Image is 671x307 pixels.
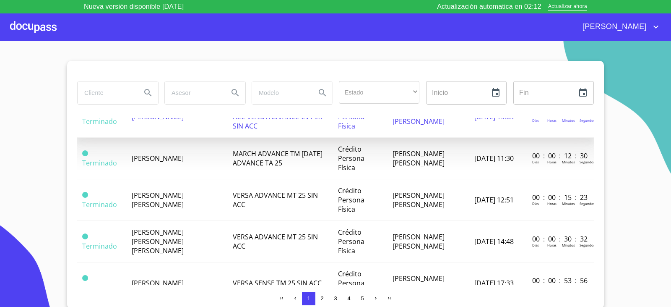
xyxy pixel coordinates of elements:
[82,283,117,292] span: Terminado
[356,292,369,305] button: 5
[361,295,364,302] span: 5
[393,149,445,168] span: [PERSON_NAME] [PERSON_NAME]
[233,232,318,251] span: VERSA ADVANCE MT 25 SIN ACC
[138,83,158,103] button: Search
[474,278,514,288] span: [DATE] 17:33
[474,195,514,205] span: [DATE] 12:51
[339,81,419,104] div: ​
[132,278,184,288] span: [PERSON_NAME]
[532,160,539,164] p: Dias
[562,201,575,206] p: Minutos
[132,154,184,163] span: [PERSON_NAME]
[233,191,318,209] span: VERSA ADVANCE MT 25 SIN ACC
[338,269,364,297] span: Crédito Persona Física
[338,186,364,214] span: Crédito Persona Física
[338,228,364,255] span: Crédito Persona Física
[547,160,557,164] p: Horas
[82,275,88,281] span: Terminado
[82,150,88,156] span: Terminado
[474,154,514,163] span: [DATE] 11:30
[580,243,595,247] p: Segundos
[307,295,310,302] span: 1
[165,81,222,104] input: search
[82,158,117,168] span: Terminado
[474,237,514,246] span: [DATE] 14:48
[82,241,117,251] span: Terminado
[312,83,333,103] button: Search
[562,160,575,164] p: Minutos
[580,118,595,123] p: Segundos
[580,160,595,164] p: Segundos
[548,3,587,11] span: Actualizar ahora
[547,201,557,206] p: Horas
[252,81,309,104] input: search
[342,292,356,305] button: 4
[233,278,322,288] span: VERSA SENSE TM 25 SIN ACC
[302,292,315,305] button: 1
[82,192,88,198] span: Terminado
[393,274,445,292] span: [PERSON_NAME] [PERSON_NAME]
[562,118,575,123] p: Minutos
[338,144,364,172] span: Crédito Persona Física
[580,201,595,206] p: Segundos
[576,20,661,34] button: account of current user
[320,295,323,302] span: 2
[532,284,539,289] p: Dias
[393,191,445,209] span: [PERSON_NAME] [PERSON_NAME]
[315,292,329,305] button: 2
[233,149,322,168] span: MARCH ADVANCE TM [DATE] ADVANCE TA 25
[547,284,557,289] p: Horas
[576,20,651,34] span: [PERSON_NAME]
[132,191,184,209] span: [PERSON_NAME] [PERSON_NAME]
[562,243,575,247] p: Minutos
[562,284,575,289] p: Minutos
[347,295,350,302] span: 4
[532,151,589,160] p: 00 : 00 : 12 : 30
[329,292,342,305] button: 3
[84,2,184,12] p: Nueva versión disponible [DATE]
[532,276,589,285] p: 00 : 00 : 53 : 56
[580,284,595,289] p: Segundos
[532,234,589,244] p: 00 : 00 : 30 : 32
[82,200,117,209] span: Terminado
[532,243,539,247] p: Dias
[82,234,88,239] span: Terminado
[334,295,337,302] span: 3
[532,193,589,202] p: 00 : 00 : 15 : 23
[532,118,539,123] p: Dias
[225,83,245,103] button: Search
[78,81,135,104] input: search
[532,201,539,206] p: Dias
[393,232,445,251] span: [PERSON_NAME] [PERSON_NAME]
[82,117,117,126] span: Terminado
[437,2,541,12] p: Actualización automatica en 02:12
[132,228,184,255] span: [PERSON_NAME] [PERSON_NAME] [PERSON_NAME]
[547,243,557,247] p: Horas
[547,118,557,123] p: Horas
